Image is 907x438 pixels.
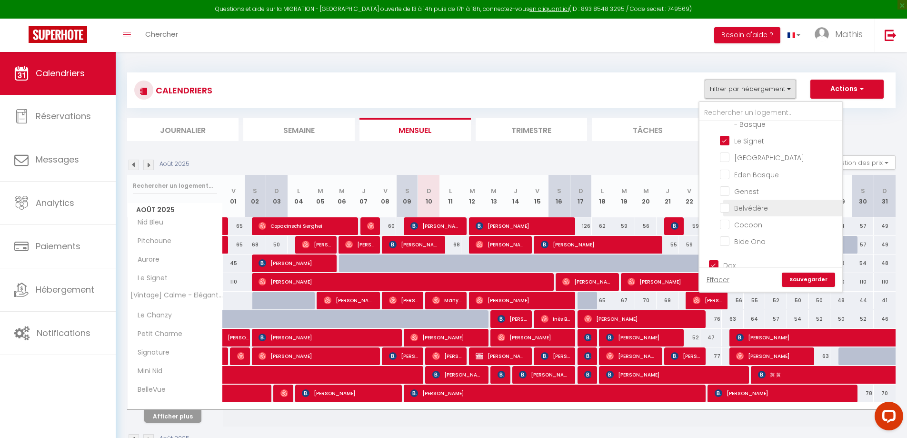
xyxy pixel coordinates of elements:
span: [PERSON_NAME] [PERSON_NAME] [389,235,440,254]
span: [PERSON_NAME] [432,366,483,384]
div: 55 [744,292,766,309]
li: Mensuel [359,118,471,141]
button: Afficher plus [144,410,201,423]
span: Copacinschi Serghei [259,217,353,235]
span: Signature [129,347,172,358]
div: 48 [874,255,896,272]
span: [PERSON_NAME] [324,291,375,309]
span: Le Signet [129,273,170,284]
abbr: M [318,186,323,195]
div: 64 [744,310,766,328]
span: [PERSON_NAME] [671,347,700,365]
p: Août 2025 [159,160,189,169]
span: Petit Charme [129,329,185,339]
span: BelleVue [129,385,168,395]
div: 126 [570,217,592,235]
abbr: D [882,186,887,195]
button: Gestion des prix [825,155,896,170]
div: 50 [830,310,852,328]
div: 54 [787,310,809,328]
div: 60 [375,217,397,235]
span: Messages [36,153,79,165]
span: Chercher [145,29,178,39]
div: 69 [657,292,678,309]
div: 65 [223,236,245,254]
div: 56 [635,217,657,235]
div: Filtrer par hébergement [698,101,843,293]
div: 57 [852,236,874,254]
div: 52 [852,310,874,328]
span: Réservations [36,110,91,122]
span: [PERSON_NAME] [498,310,527,328]
span: [PERSON_NAME] [410,328,483,346]
span: [PERSON_NAME] [715,384,853,402]
span: [PERSON_NAME] [259,328,397,346]
div: 67 [613,292,635,309]
div: 110 [852,273,874,291]
abbr: V [231,186,236,195]
div: 41 [874,292,896,309]
div: 59 [613,217,635,235]
span: [PERSON_NAME] [498,328,570,346]
div: 52 [809,310,831,328]
span: [PERSON_NAME] [476,235,527,254]
span: [PERSON_NAME] [280,384,288,402]
span: [PERSON_NAME] [606,366,745,384]
li: Tâches [592,118,703,141]
span: Paiements [36,240,80,252]
button: Besoin d'aide ? [714,27,780,43]
span: [PERSON_NAME] [736,347,809,365]
th: 12 [461,175,483,217]
span: [PERSON_NAME] [476,291,570,309]
abbr: S [405,186,409,195]
input: Rechercher un logement... [699,104,842,122]
div: 110 [223,273,245,291]
div: 62 [592,217,614,235]
abbr: M [339,186,345,195]
th: 19 [613,175,635,217]
span: [PERSON_NAME] [410,384,702,402]
abbr: L [601,186,604,195]
abbr: M [621,186,627,195]
iframe: LiveChat chat widget [867,398,907,438]
span: [PERSON_NAME] Ricaulx [584,366,591,384]
abbr: L [297,186,300,195]
div: 52 [678,329,700,346]
span: [PERSON_NAME] [541,347,570,365]
a: [PERSON_NAME] [223,329,245,347]
span: [PERSON_NAME] [302,235,331,254]
div: 56 [722,292,744,309]
span: Août 2025 [128,203,222,217]
abbr: M [491,186,497,195]
span: [PERSON_NAME] [693,291,722,309]
abbr: V [383,186,388,195]
div: 54 [852,255,874,272]
span: [PERSON_NAME] [389,347,418,365]
span: [PERSON_NAME] [476,217,570,235]
span: Inès Batisse [541,310,570,328]
a: en cliquant ici [529,5,569,13]
div: 63 [722,310,744,328]
abbr: S [557,186,561,195]
button: Actions [810,80,884,99]
abbr: V [687,186,691,195]
abbr: S [253,186,257,195]
span: Sweet Home [367,217,374,235]
th: 05 [309,175,331,217]
div: 52 [765,292,787,309]
div: 110 [874,273,896,291]
span: [PERSON_NAME] [584,328,591,346]
th: 01 [223,175,245,217]
span: [PERSON_NAME] [628,273,700,291]
abbr: L [449,186,452,195]
span: Analytics [36,197,74,209]
span: Eden Basque [734,170,779,180]
th: 14 [505,175,527,217]
a: Chercher [138,19,185,52]
abbr: S [861,186,865,195]
div: 76 [700,310,722,328]
div: 65 [592,292,614,309]
div: 63 [809,347,831,365]
span: Notifications [37,327,90,339]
